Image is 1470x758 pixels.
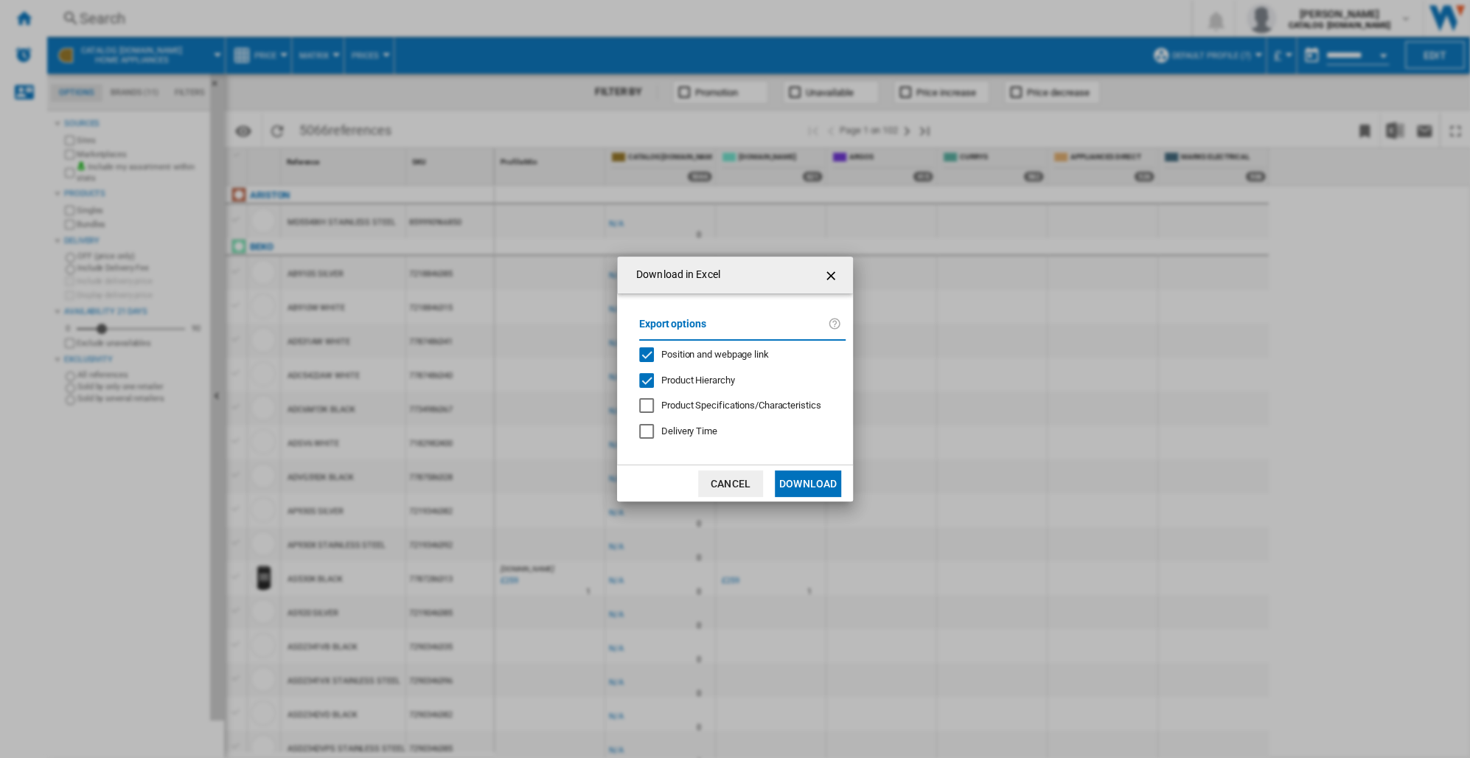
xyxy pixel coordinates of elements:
button: getI18NText('BUTTONS.CLOSE_DIALOG') [818,260,847,290]
md-checkbox: Position and webpage link [639,348,834,362]
span: Position and webpage link [661,349,769,360]
md-checkbox: Product Hierarchy [639,373,834,387]
span: Product Hierarchy [661,375,734,386]
button: Download [775,470,841,497]
button: Cancel [698,470,763,497]
div: Only applies to Category View [661,399,821,412]
ng-md-icon: getI18NText('BUTTONS.CLOSE_DIALOG') [823,267,841,285]
label: Export options [639,316,828,343]
md-checkbox: Delivery Time [639,425,846,439]
h4: Download in Excel [629,268,720,282]
span: Delivery Time [661,425,717,437]
span: Product Specifications/Characteristics [661,400,821,411]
